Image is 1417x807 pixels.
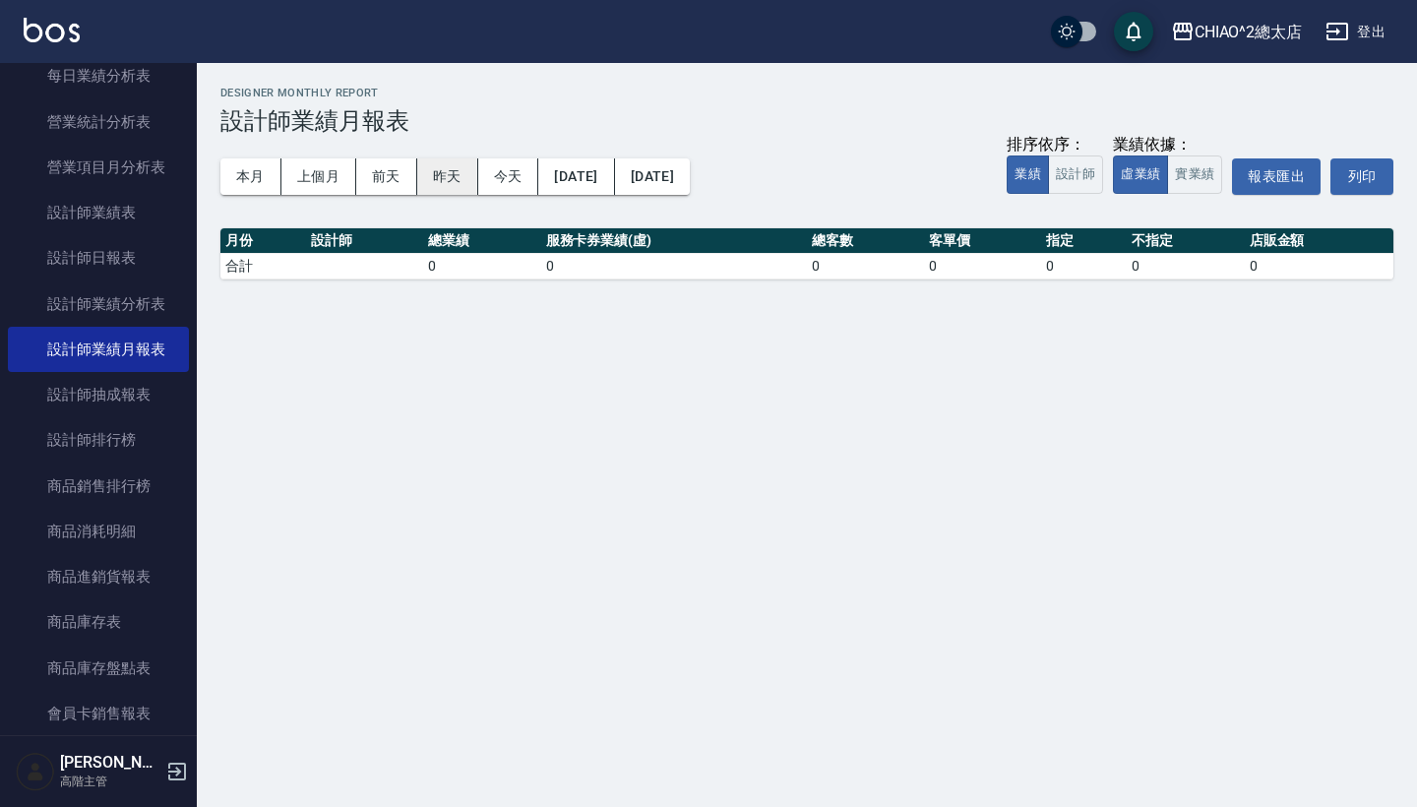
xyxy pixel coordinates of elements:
a: 商品進銷貨報表 [8,554,189,599]
td: 0 [1245,253,1393,279]
button: 上個月 [281,158,356,195]
button: 前天 [356,158,417,195]
th: 不指定 [1127,228,1244,254]
button: [DATE] [615,158,690,195]
th: 總客數 [807,228,924,254]
a: 營業項目月分析表 [8,145,189,190]
table: a dense table [220,228,1393,279]
td: 0 [924,253,1041,279]
button: 設計師 [1048,155,1103,194]
button: CHIAO^2總太店 [1163,12,1311,52]
th: 設計師 [306,228,423,254]
th: 服務卡券業績(虛) [541,228,807,254]
th: 店販金額 [1245,228,1393,254]
th: 指定 [1041,228,1127,254]
a: 商品庫存表 [8,599,189,645]
button: 登出 [1318,14,1393,50]
th: 月份 [220,228,306,254]
button: 本月 [220,158,281,195]
th: 客單價 [924,228,1041,254]
h3: 設計師業績月報表 [220,107,1393,135]
div: 排序依序： [1007,135,1103,155]
td: 0 [807,253,924,279]
button: 業績 [1007,155,1049,194]
button: 列印 [1330,158,1393,195]
td: 合計 [220,253,306,279]
a: 會員卡銷售報表 [8,691,189,736]
p: 高階主管 [60,773,160,790]
img: Logo [24,18,80,42]
button: 虛業績 [1113,155,1168,194]
div: CHIAO^2總太店 [1195,20,1303,44]
a: 每日業績分析表 [8,53,189,98]
button: save [1114,12,1153,51]
a: 設計師排行榜 [8,417,189,463]
a: 設計師業績月報表 [8,327,189,372]
div: 業績依據： [1113,135,1222,155]
button: 報表匯出 [1232,158,1321,195]
td: 0 [1041,253,1127,279]
a: 設計師業績分析表 [8,281,189,327]
a: 設計師日報表 [8,235,189,280]
img: Person [16,752,55,791]
th: 總業績 [423,228,540,254]
td: 0 [423,253,540,279]
td: 0 [541,253,807,279]
a: 設計師業績表 [8,190,189,235]
a: 設計師抽成報表 [8,372,189,417]
button: 實業績 [1167,155,1222,194]
h2: Designer Monthly Report [220,87,1393,99]
a: 商品庫存盤點表 [8,646,189,691]
a: 營業統計分析表 [8,99,189,145]
button: 昨天 [417,158,478,195]
td: 0 [1127,253,1244,279]
a: 商品銷售排行榜 [8,464,189,509]
h5: [PERSON_NAME] [60,753,160,773]
button: 今天 [478,158,539,195]
a: 商品消耗明細 [8,509,189,554]
button: [DATE] [538,158,614,195]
